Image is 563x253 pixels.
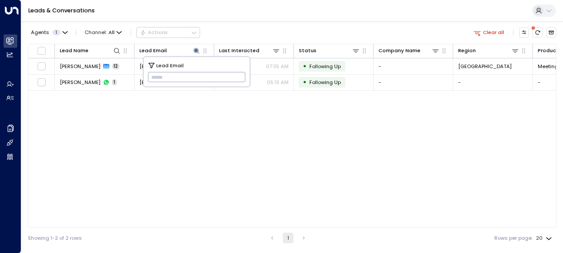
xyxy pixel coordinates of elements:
[266,233,309,243] nav: pagination navigation
[28,7,95,14] a: Leads & Conversations
[156,61,184,69] span: Lead Email
[303,76,307,88] div: •
[374,75,453,90] td: -
[60,46,89,55] div: Lead Name
[136,27,200,38] button: Actions
[219,46,280,55] div: Last Interacted
[283,233,293,243] button: page 1
[536,233,554,244] div: 20
[139,79,209,86] span: betobling@hotmail.com
[60,79,100,86] span: Alberto Januario
[37,46,46,55] span: Toggle select all
[60,63,100,70] span: Alberto Januario
[28,234,82,242] div: Showing 1-2 of 2 rows
[28,27,70,37] button: Agents1
[299,46,360,55] div: Status
[52,30,61,35] span: 1
[82,27,125,37] button: Channel:All
[139,46,201,55] div: Lead Email
[453,75,533,90] td: -
[494,234,532,242] label: Rows per page:
[108,30,115,35] span: All
[266,63,289,70] p: 07:35 AM
[139,46,167,55] div: Lead Email
[82,27,125,37] span: Channel:
[378,46,440,55] div: Company Name
[519,27,529,38] button: Customize
[139,63,209,70] span: betobling@hotmail.com
[538,46,559,55] div: Product
[303,60,307,72] div: •
[37,62,46,71] span: Toggle select row
[140,29,168,35] div: Actions
[458,63,512,70] span: Manchester
[112,79,117,85] span: 1
[470,27,507,37] button: Clear all
[458,46,519,55] div: Region
[374,58,453,74] td: -
[532,27,543,38] span: There are new threads available. Refresh the grid to view the latest updates.
[299,46,316,55] div: Status
[37,78,46,87] span: Toggle select row
[112,63,120,69] span: 12
[219,46,259,55] div: Last Interacted
[309,63,341,70] span: Following Up
[31,30,49,35] span: Agents
[546,27,556,38] button: Archived Leads
[60,46,121,55] div: Lead Name
[378,46,420,55] div: Company Name
[136,27,200,38] div: Button group with a nested menu
[267,79,289,86] p: 05:13 AM
[309,79,341,86] span: Following Up
[458,46,476,55] div: Region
